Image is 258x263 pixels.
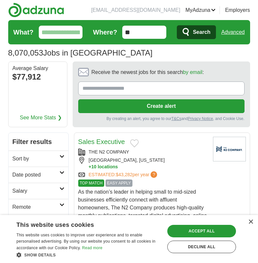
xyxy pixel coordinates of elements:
div: THE N2 COMPANY [78,149,208,155]
button: Create alert [78,99,245,113]
div: Accept all [167,225,236,237]
div: Average Salary [12,66,63,71]
h2: Sort by [12,155,59,163]
a: Sales Executive [78,138,125,145]
span: ? [151,171,157,178]
h2: Filter results [9,133,68,151]
label: What? [13,27,34,37]
button: Search [177,25,216,39]
a: Date posted [9,167,68,183]
a: Privacy Notice [188,116,213,121]
img: Adzuna logo [8,3,64,17]
span: $43,282 [116,172,132,177]
a: Salary [9,183,68,199]
div: Show details [16,251,161,258]
img: Company logo [213,137,246,161]
li: [EMAIL_ADDRESS][DOMAIN_NAME] [91,6,180,14]
a: See More Stats ❯ [20,114,62,122]
span: 8,070,053 [8,47,43,59]
span: TOP MATCH [78,179,104,187]
span: EASY APPLY [106,179,132,187]
div: Close [248,220,253,225]
span: Show details [24,253,56,257]
span: This website uses cookies to improve user experience and to enable personalised advertising. By u... [16,233,155,251]
a: Remote [9,199,68,215]
label: Where? [93,27,117,37]
a: by email [183,69,202,75]
h2: Salary [12,187,59,195]
div: [GEOGRAPHIC_DATA], [US_STATE] [78,157,208,170]
a: Sort by [9,151,68,167]
div: By creating an alert, you agree to our and , and Cookie Use. [78,116,245,122]
a: Employers [225,6,250,14]
a: Advanced [221,26,245,39]
button: Add to favorite jobs [130,139,139,147]
a: Read more, opens a new window [82,246,103,250]
span: Search [193,26,210,39]
span: Receive the newest jobs for this search : [91,68,204,76]
h2: Remote [12,203,59,211]
h2: Date posted [12,171,59,179]
a: MyAdzuna [185,6,216,14]
a: T&Cs [171,116,181,121]
span: As the nation’s leader in helping small to mid-sized businesses efficiently connect with affluent... [78,189,207,234]
a: ESTIMATED:$43,282per year? [89,171,159,178]
button: +10 locations [89,164,208,170]
h1: Jobs in [GEOGRAPHIC_DATA] [8,48,152,57]
div: $77,912 [12,71,63,83]
div: This website uses cookies [16,219,144,229]
div: Decline all [167,241,236,253]
span: + [89,164,91,170]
